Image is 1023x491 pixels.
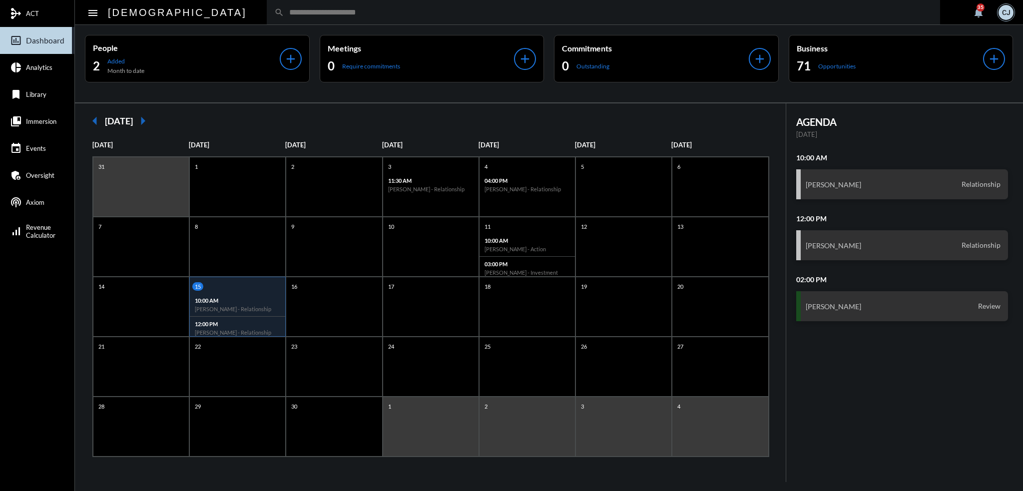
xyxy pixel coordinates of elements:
mat-icon: pie_chart [10,61,22,73]
h2: 0 [562,58,569,74]
p: 21 [96,342,107,351]
p: 26 [578,342,589,351]
h6: [PERSON_NAME] - Action [485,246,570,252]
mat-icon: arrow_left [85,111,105,131]
mat-icon: insert_chart_outlined [10,34,22,46]
p: 6 [675,162,683,171]
mat-icon: event [10,142,22,154]
p: 10:00 AM [485,237,570,244]
p: 04:00 PM [485,177,570,184]
span: Relationship [959,180,1003,189]
p: 27 [675,342,686,351]
p: Business [797,43,984,53]
mat-icon: add [987,52,1001,66]
p: 03:00 PM [485,261,570,267]
mat-icon: add [753,52,767,66]
h6: [PERSON_NAME] - Investment [485,269,570,276]
span: ACT [26,9,39,17]
h2: 2 [93,58,100,74]
mat-icon: arrow_right [133,111,153,131]
span: Events [26,144,46,152]
p: [DATE] [189,141,285,149]
p: 14 [96,282,107,291]
h2: [DEMOGRAPHIC_DATA] [108,4,247,20]
p: 1 [192,162,200,171]
p: [DATE] [285,141,382,149]
span: Immersion [26,117,56,125]
span: Relationship [959,241,1003,250]
p: [DATE] [92,141,189,149]
p: 7 [96,222,104,231]
mat-icon: Side nav toggle icon [87,7,99,19]
p: Opportunities [818,62,856,70]
mat-icon: search [274,7,284,17]
h3: [PERSON_NAME] [806,241,861,250]
p: 28 [96,402,107,411]
span: Library [26,90,46,98]
p: 10:00 AM [195,297,280,304]
p: 4 [482,162,490,171]
mat-icon: podcasts [10,196,22,208]
p: 9 [289,222,297,231]
p: 30 [289,402,300,411]
span: Dashboard [26,36,64,45]
button: Toggle sidenav [83,2,103,22]
h3: [PERSON_NAME] [806,180,861,189]
p: Outstanding [576,62,609,70]
h6: [PERSON_NAME] - Relationship [388,186,474,192]
mat-icon: notifications [973,6,985,18]
p: People [93,43,280,52]
p: 29 [192,402,203,411]
div: CJ [999,5,1014,20]
p: [DATE] [479,141,575,149]
p: [DATE] [575,141,671,149]
span: Axiom [26,198,44,206]
p: 3 [386,162,394,171]
span: Revenue Calculator [26,223,55,239]
h2: 71 [797,58,811,74]
p: 10 [386,222,397,231]
mat-icon: collections_bookmark [10,115,22,127]
mat-icon: mediation [10,7,22,19]
h6: [PERSON_NAME] - Relationship [195,329,280,336]
p: 12:00 PM [195,321,280,327]
p: Commitments [562,43,749,53]
p: 2 [482,402,490,411]
p: 11 [482,222,493,231]
p: 11:30 AM [388,177,474,184]
p: 31 [96,162,107,171]
p: [DATE] [796,130,1009,138]
h2: 02:00 PM [796,275,1009,284]
mat-icon: admin_panel_settings [10,169,22,181]
p: 25 [482,342,493,351]
mat-icon: add [518,52,532,66]
p: 19 [578,282,589,291]
p: 1 [386,402,394,411]
p: Meetings [328,43,514,53]
span: Review [976,302,1003,311]
p: [DATE] [671,141,768,149]
h3: [PERSON_NAME] [806,302,861,311]
p: 3 [578,402,586,411]
p: Require commitments [342,62,400,70]
p: 16 [289,282,300,291]
p: 15 [192,282,203,291]
div: 35 [977,3,985,11]
h2: 12:00 PM [796,214,1009,223]
h2: AGENDA [796,116,1009,128]
h2: 0 [328,58,335,74]
p: 17 [386,282,397,291]
p: Month to date [107,67,144,74]
h2: 10:00 AM [796,153,1009,162]
p: 24 [386,342,397,351]
p: [DATE] [382,141,479,149]
p: 22 [192,342,203,351]
h2: [DATE] [105,115,133,126]
p: 13 [675,222,686,231]
p: 5 [578,162,586,171]
p: 4 [675,402,683,411]
mat-icon: signal_cellular_alt [10,225,22,237]
p: 18 [482,282,493,291]
p: 12 [578,222,589,231]
p: 8 [192,222,200,231]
